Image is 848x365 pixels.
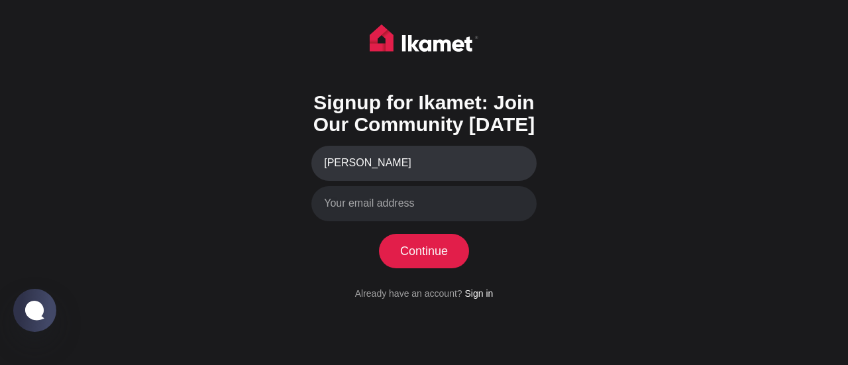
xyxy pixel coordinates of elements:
[311,186,537,221] input: Your email address
[464,288,493,299] a: Sign in
[311,146,537,181] input: Your name
[311,91,537,135] h1: Signup for Ikamet: Join Our Community [DATE]
[355,288,462,299] span: Already have an account?
[370,25,478,58] img: Ikamet home
[379,234,470,268] button: Continue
